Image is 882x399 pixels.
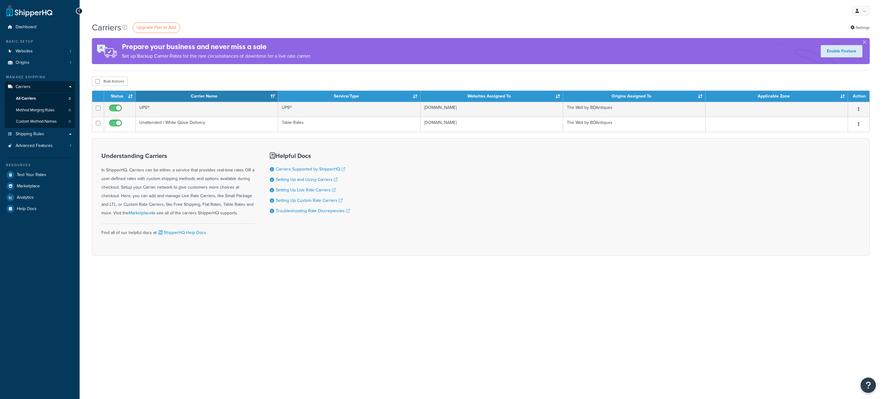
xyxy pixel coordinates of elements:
[69,108,71,113] span: 0
[861,378,876,393] button: Open Resource Center
[92,21,121,33] h1: Carriers
[278,91,420,102] th: Service/Type: activate to sort column ascending
[5,105,75,116] a: Method Merging Rules 0
[821,45,862,57] a: Enable Feature
[70,143,71,148] span: 1
[5,140,75,152] li: Advanced Features
[5,39,75,44] div: Basic Setup
[129,210,152,216] a: Marketplace
[5,46,75,57] li: Websites
[136,117,278,132] td: Unattended / White Glove Delivery
[270,152,350,159] h3: Helpful Docs
[420,91,563,102] th: Websites Assigned To: activate to sort column ascending
[101,152,254,217] div: In ShipperHQ, Carriers can be either, a service that provides real-time rates OR a user-defined r...
[276,208,350,214] a: Troubleshooting Rate Discrepancies
[133,22,180,33] a: Upgrade Plan to Add
[5,192,75,203] a: Analytics
[5,21,75,33] a: Dashboard
[5,163,75,168] div: Resources
[17,206,37,212] span: Help Docs
[420,117,563,132] td: [DOMAIN_NAME]
[16,143,53,148] span: Advanced Features
[16,96,36,101] span: All Carriers
[848,91,869,102] th: Action
[136,91,278,102] th: Carrier Name: activate to sort column ascending
[563,117,706,132] td: The Well by BDAntiques
[5,169,75,180] a: Test Your Rates
[276,176,337,183] a: Setting Up and Using Carriers
[92,38,122,64] img: ad-rules-rateshop-fe6ec290ccb7230408bd80ed9643f0289d75e0ffd9eb532fc0e269fcd187b520.png
[17,195,34,200] span: Analytics
[122,42,311,52] h4: Prepare your business and never miss a sale
[17,172,46,178] span: Test Your Rates
[16,132,44,137] span: Shipping Rules
[5,81,75,93] a: Carriers
[420,102,563,117] td: [DOMAIN_NAME]
[16,84,31,90] span: Carriers
[101,224,254,237] div: Find all of our helpful docs at:
[104,91,136,102] th: Status: activate to sort column ascending
[122,52,311,60] p: Set up Backup Carrier Rates for the rare circumstances of downtime for a live rate carrier.
[6,5,52,17] a: ShipperHQ Home
[278,117,420,132] td: Table Rates
[278,102,420,117] td: UPS®
[276,166,345,172] a: Carriers Supported by ShipperHQ
[101,152,254,159] h3: Understanding Carriers
[157,229,206,236] a: ShipperHQ Help Docs
[5,75,75,80] div: Manage Shipping
[5,81,75,128] li: Carriers
[137,24,176,31] span: Upgrade Plan to Add
[16,49,33,54] span: Websites
[706,91,848,102] th: Applicable Zone: activate to sort column ascending
[69,119,71,124] span: 0
[5,116,75,127] li: Custom Method Names
[70,60,71,65] span: 1
[276,197,342,204] a: Setting Up Custom Rate Carriers
[69,96,71,101] span: 2
[5,93,75,104] li: All Carriers
[5,203,75,214] a: Help Docs
[5,57,75,68] a: Origins 1
[136,102,278,117] td: UPS®
[16,25,36,30] span: Dashboard
[92,77,128,86] button: Bulk Actions
[563,91,706,102] th: Origins Assigned To: activate to sort column ascending
[16,108,55,113] span: Method Merging Rules
[276,187,336,193] a: Setting Up Live Rate Carriers
[17,184,40,189] span: Marketplace
[850,23,870,32] a: Settings
[16,60,29,65] span: Origins
[5,129,75,140] a: Shipping Rules
[16,119,57,124] span: Custom Method Names
[5,46,75,57] a: Websites 1
[70,49,71,54] span: 1
[563,102,706,117] td: The Well by BDAntiques
[5,57,75,68] li: Origins
[5,93,75,104] a: All Carriers 2
[5,140,75,152] a: Advanced Features 1
[5,105,75,116] li: Method Merging Rules
[5,116,75,127] a: Custom Method Names 0
[5,181,75,192] a: Marketplace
